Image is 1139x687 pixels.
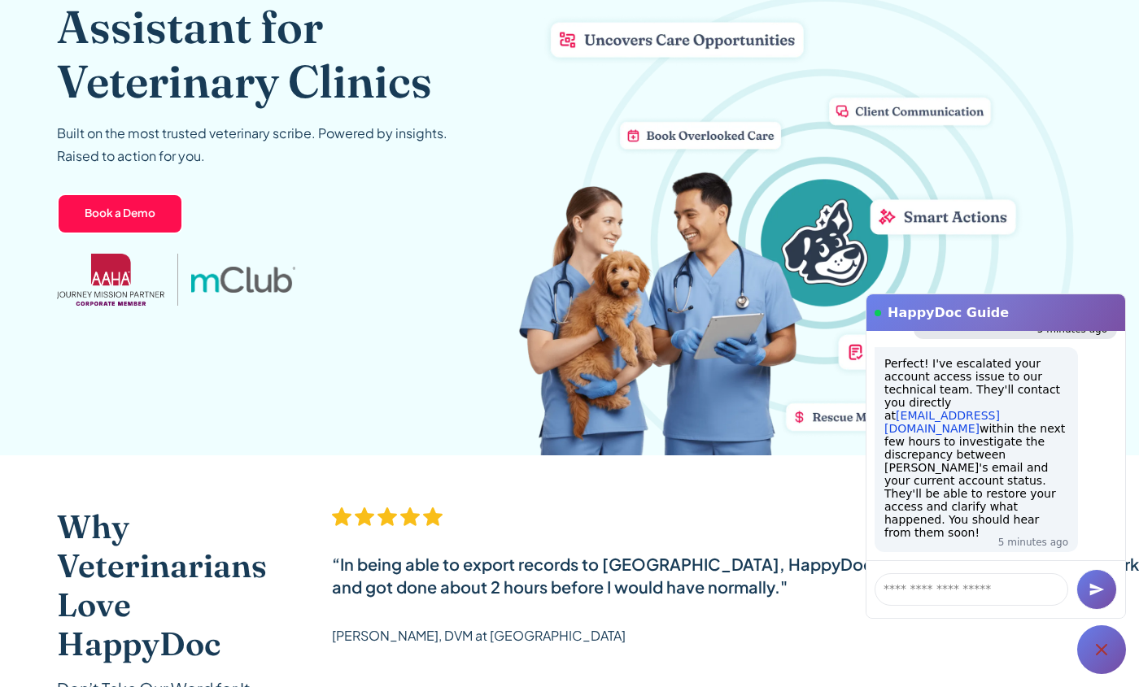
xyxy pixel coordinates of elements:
h2: Why Veterinarians Love HappyDoc [57,507,267,663]
a: Book a Demo [57,193,183,234]
p: Built on the most trusted veterinary scribe. Powered by insights. Raised to action for you. [57,122,447,167]
p: [PERSON_NAME], DVM at [GEOGRAPHIC_DATA] [332,624,626,647]
img: AAHA Advantage logo [57,254,164,306]
img: mclub logo [191,267,295,293]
